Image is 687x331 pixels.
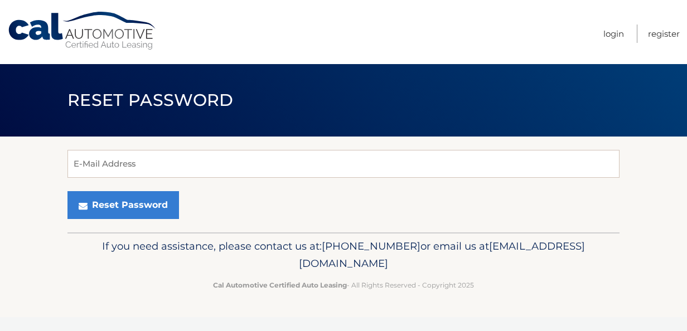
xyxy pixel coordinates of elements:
[648,25,680,43] a: Register
[322,240,420,252] span: [PHONE_NUMBER]
[75,279,612,291] p: - All Rights Reserved - Copyright 2025
[603,25,624,43] a: Login
[67,191,179,219] button: Reset Password
[7,11,158,51] a: Cal Automotive
[75,237,612,273] p: If you need assistance, please contact us at: or email us at
[213,281,347,289] strong: Cal Automotive Certified Auto Leasing
[67,150,620,178] input: E-Mail Address
[67,90,233,110] span: Reset Password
